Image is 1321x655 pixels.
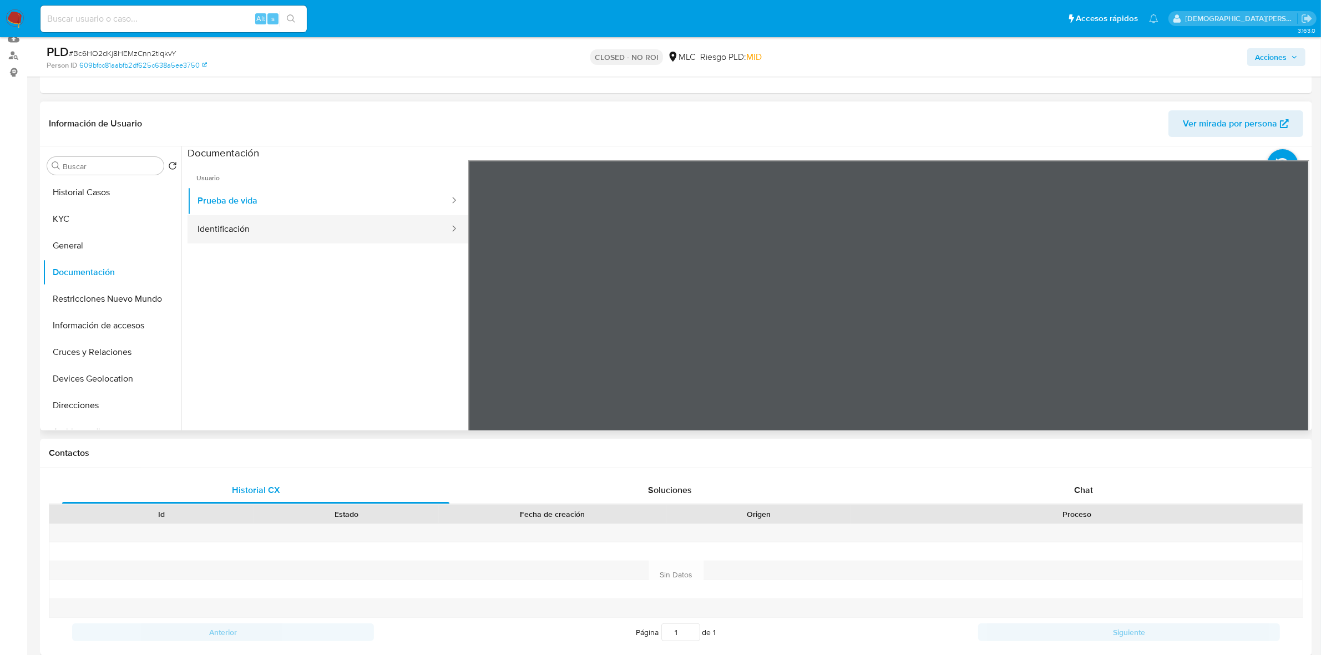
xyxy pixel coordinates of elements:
[77,509,246,520] div: Id
[232,484,280,496] span: Historial CX
[52,161,60,170] button: Buscar
[667,51,696,63] div: MLC
[746,50,762,63] span: MID
[43,312,181,339] button: Información de accesos
[1298,26,1315,35] span: 3.163.0
[1076,13,1138,24] span: Accesos rápidos
[79,60,207,70] a: 609bfcc81aabfb2df625c638a5ee3750
[43,392,181,419] button: Direcciones
[63,161,159,171] input: Buscar
[43,232,181,259] button: General
[590,49,663,65] p: CLOSED - NO ROI
[648,484,692,496] span: Soluciones
[43,259,181,286] button: Documentación
[978,623,1280,641] button: Siguiente
[43,365,181,392] button: Devices Geolocation
[271,13,275,24] span: s
[636,623,716,641] span: Página de
[1186,13,1298,24] p: cristian.porley@mercadolibre.com
[72,623,374,641] button: Anterior
[1168,110,1303,137] button: Ver mirada por persona
[256,13,265,24] span: Alt
[49,118,142,129] h1: Información de Usuario
[674,509,843,520] div: Origen
[47,43,69,60] b: PLD
[280,11,302,27] button: search-icon
[1255,48,1287,66] span: Acciones
[43,339,181,365] button: Cruces y Relaciones
[41,12,307,26] input: Buscar usuario o caso...
[1074,484,1093,496] span: Chat
[43,419,181,445] button: Archivos adjuntos
[47,60,77,70] b: Person ID
[43,179,181,206] button: Historial Casos
[43,286,181,312] button: Restricciones Nuevo Mundo
[1183,110,1277,137] span: Ver mirada por persona
[168,161,177,174] button: Volver al orden por defecto
[713,627,716,638] span: 1
[447,509,659,520] div: Fecha de creación
[49,448,1303,459] h1: Contactos
[69,48,176,59] span: # Bc6HO2dKj8HEMzCnn2tiqkvY
[700,51,762,63] span: Riesgo PLD:
[859,509,1295,520] div: Proceso
[1301,13,1313,24] a: Salir
[43,206,181,232] button: KYC
[261,509,431,520] div: Estado
[1247,48,1305,66] button: Acciones
[1149,14,1158,23] a: Notificaciones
